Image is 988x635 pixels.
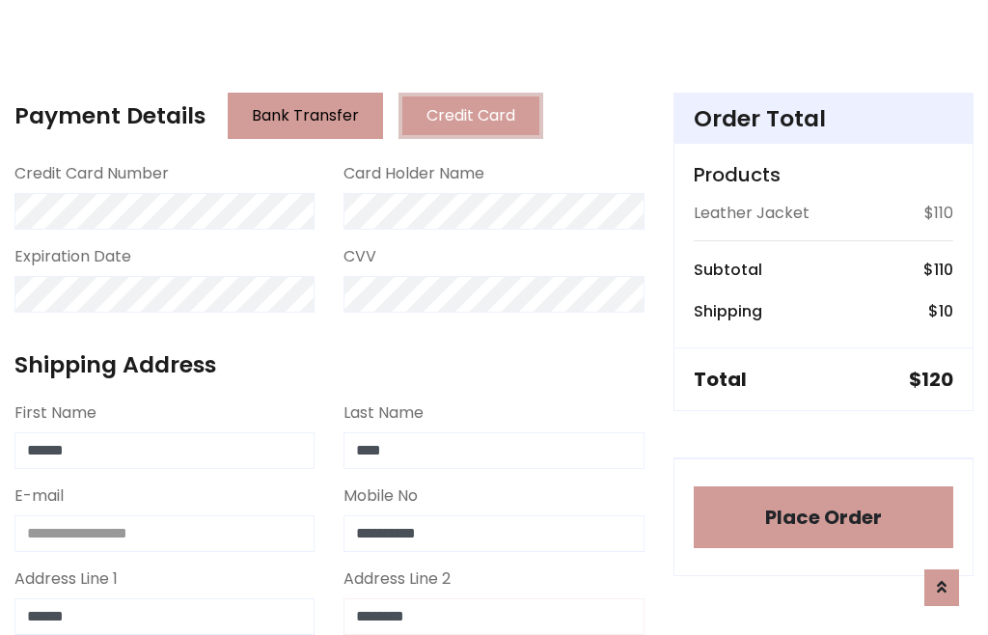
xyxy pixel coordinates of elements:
[343,484,418,508] label: Mobile No
[694,163,953,186] h5: Products
[228,93,383,139] button: Bank Transfer
[909,368,953,391] h5: $
[14,162,169,185] label: Credit Card Number
[343,567,451,591] label: Address Line 2
[343,401,424,425] label: Last Name
[924,202,953,225] p: $110
[14,401,96,425] label: First Name
[694,202,810,225] p: Leather Jacket
[694,486,953,548] button: Place Order
[398,93,543,139] button: Credit Card
[14,245,131,268] label: Expiration Date
[934,259,953,281] span: 110
[343,245,376,268] label: CVV
[694,105,953,132] h4: Order Total
[694,261,762,279] h6: Subtotal
[694,368,747,391] h5: Total
[14,351,645,378] h4: Shipping Address
[923,261,953,279] h6: $
[921,366,953,393] span: 120
[14,567,118,591] label: Address Line 1
[694,302,762,320] h6: Shipping
[14,102,206,129] h4: Payment Details
[14,484,64,508] label: E-mail
[928,302,953,320] h6: $
[343,162,484,185] label: Card Holder Name
[939,300,953,322] span: 10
